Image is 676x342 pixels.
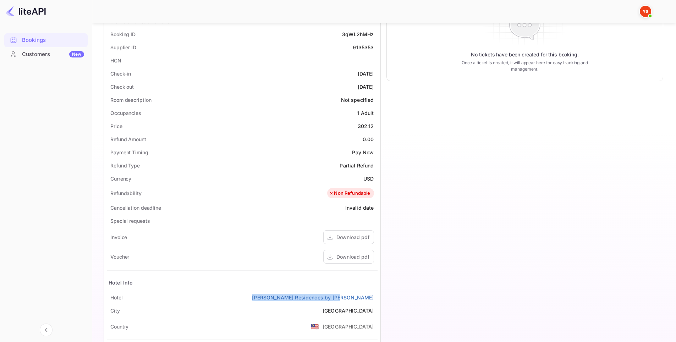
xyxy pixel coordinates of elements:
[110,57,121,64] div: HCN
[358,122,374,130] div: 302.12
[110,253,129,260] div: Voucher
[311,320,319,333] span: United States
[110,323,128,330] div: Country
[110,83,134,90] div: Check out
[640,6,651,17] img: Yandex Support
[109,279,133,286] div: Hotel Info
[357,109,374,117] div: 1 Adult
[471,51,579,58] p: No tickets have been created for this booking.
[22,36,84,44] div: Bookings
[358,70,374,77] div: [DATE]
[110,294,123,301] div: Hotel
[110,44,136,51] div: Supplier ID
[110,96,151,104] div: Room description
[6,6,46,17] img: LiteAPI logo
[329,190,370,197] div: Non Refundable
[352,149,374,156] div: Pay Now
[110,122,122,130] div: Price
[340,162,374,169] div: Partial Refund
[110,109,141,117] div: Occupancies
[336,233,369,241] div: Download pdf
[110,162,140,169] div: Refund Type
[110,217,150,225] div: Special requests
[342,31,374,38] div: 3qWL2hMHz
[345,204,374,211] div: Invalid date
[110,31,136,38] div: Booking ID
[110,136,146,143] div: Refund Amount
[450,60,599,72] p: Once a ticket is created, it will appear here for easy tracking and management.
[336,253,369,260] div: Download pdf
[4,33,88,47] div: Bookings
[110,233,127,241] div: Invoice
[110,189,142,197] div: Refundability
[363,136,374,143] div: 0.00
[341,96,374,104] div: Not specified
[110,204,161,211] div: Cancellation deadline
[110,70,131,77] div: Check-in
[323,323,374,330] div: [GEOGRAPHIC_DATA]
[363,175,374,182] div: USD
[40,324,53,336] button: Collapse navigation
[323,307,374,314] div: [GEOGRAPHIC_DATA]
[4,33,88,46] a: Bookings
[353,44,374,51] div: 9135353
[110,149,148,156] div: Payment Timing
[22,50,84,59] div: Customers
[110,175,131,182] div: Currency
[4,48,88,61] a: CustomersNew
[69,51,84,57] div: New
[358,83,374,90] div: [DATE]
[110,307,120,314] div: City
[252,294,374,301] a: [PERSON_NAME] Residences by [PERSON_NAME]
